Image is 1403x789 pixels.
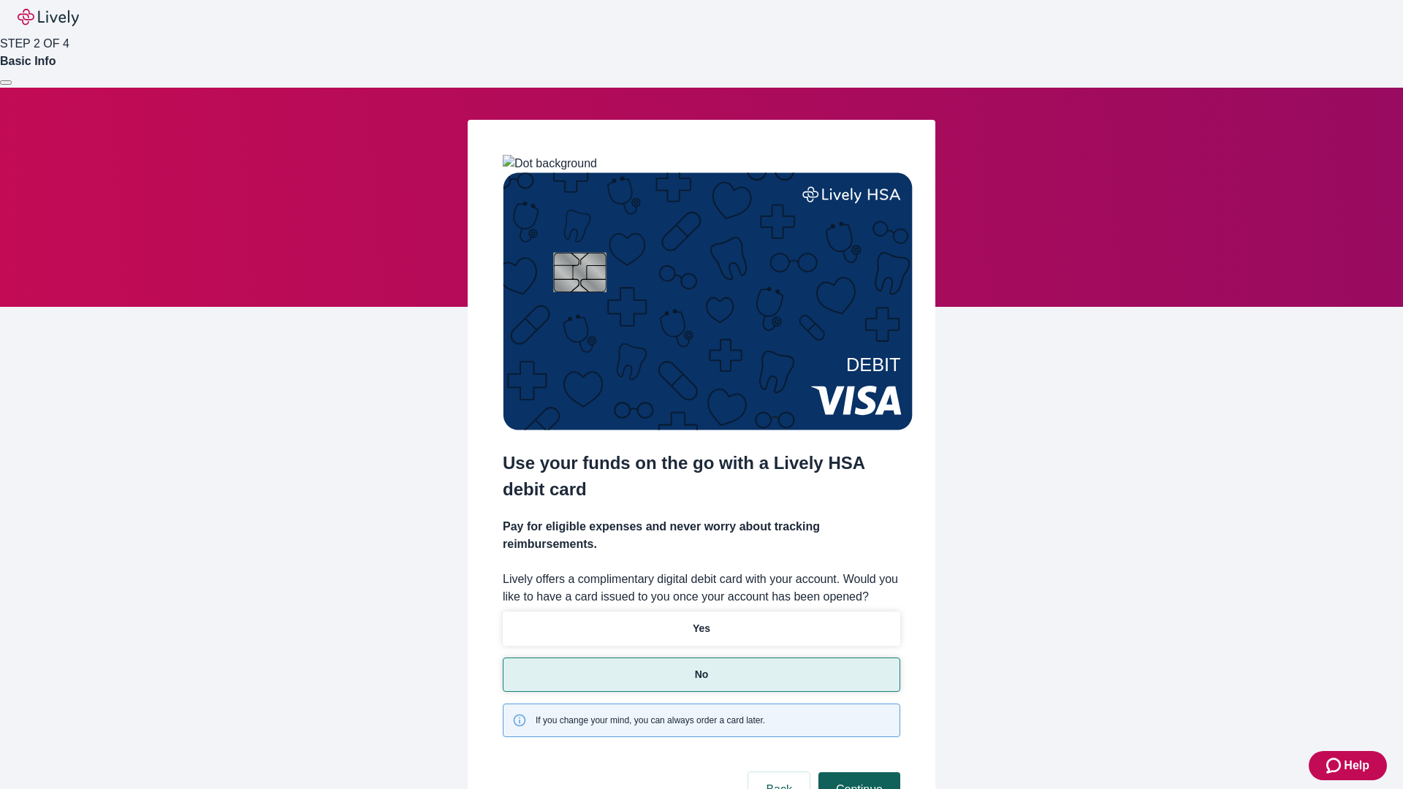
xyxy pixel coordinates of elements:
h4: Pay for eligible expenses and never worry about tracking reimbursements. [503,518,900,553]
img: Debit card [503,172,913,430]
button: Yes [503,611,900,646]
button: Zendesk support iconHelp [1309,751,1387,780]
span: Help [1344,757,1369,774]
img: Dot background [503,155,597,172]
label: Lively offers a complimentary digital debit card with your account. Would you like to have a card... [503,571,900,606]
p: Yes [693,621,710,636]
h2: Use your funds on the go with a Lively HSA debit card [503,450,900,503]
button: No [503,657,900,692]
span: If you change your mind, you can always order a card later. [536,714,765,727]
img: Lively [18,9,79,26]
p: No [695,667,709,682]
svg: Zendesk support icon [1326,757,1344,774]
